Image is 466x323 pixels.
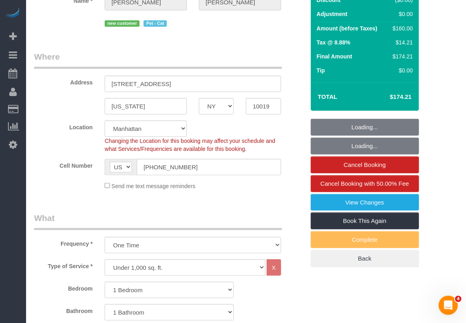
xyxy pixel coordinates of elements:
[28,282,99,293] label: Bedroom
[318,93,338,100] strong: Total
[28,304,99,315] label: Bathroom
[28,159,99,170] label: Cell Number
[317,10,348,18] label: Adjustment
[311,194,419,211] a: View Changes
[366,94,411,100] h4: $174.21
[311,250,419,267] a: Back
[28,259,99,270] label: Type of Service *
[317,66,325,74] label: Tip
[311,156,419,173] a: Cancel Booking
[246,98,281,114] input: Zip Code
[317,52,353,60] label: Final Amount
[111,183,195,189] span: Send me text message reminders
[28,237,99,248] label: Frequency *
[455,296,462,302] span: 4
[144,20,167,27] span: Pet - Cat
[5,8,21,19] img: Automaid Logo
[389,24,413,32] div: $160.00
[34,51,282,69] legend: Where
[317,38,351,46] label: Tax @ 8.88%
[311,175,419,192] a: Cancel Booking with 50.00% Fee
[320,180,409,187] span: Cancel Booking with 50.00% Fee
[34,212,282,230] legend: What
[439,296,458,315] iframe: Intercom live chat
[389,10,413,18] div: $0.00
[105,20,140,27] span: new customer
[105,138,275,152] span: Changing the Location for this booking may affect your schedule and what Services/Frequencies are...
[137,159,281,175] input: Cell Number
[28,76,99,86] label: Address
[389,52,413,60] div: $174.21
[389,38,413,46] div: $14.21
[311,213,419,229] a: Book This Again
[317,24,377,32] label: Amount (before Taxes)
[28,120,99,131] label: Location
[105,98,187,114] input: City
[389,66,413,74] div: $0.00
